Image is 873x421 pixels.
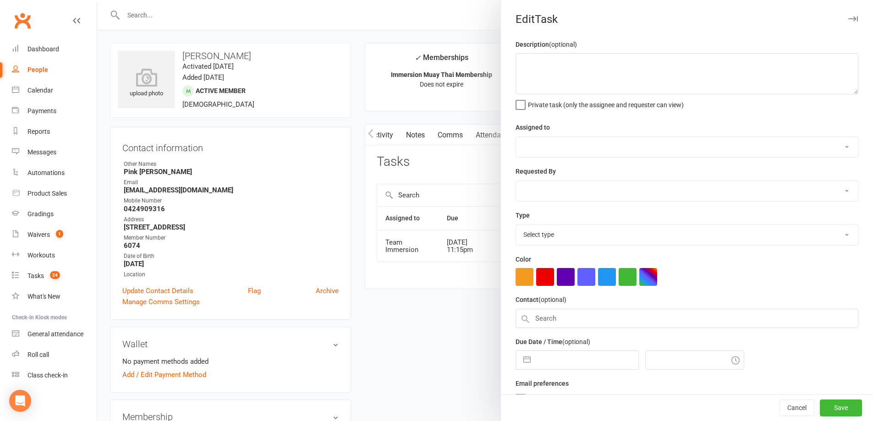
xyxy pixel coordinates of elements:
label: Assigned to [516,122,550,132]
button: Save [820,400,862,416]
a: General attendance kiosk mode [12,324,97,344]
a: Workouts [12,245,97,266]
div: Product Sales [27,190,67,197]
span: 1 [56,230,63,238]
input: Search [516,309,858,328]
a: What's New [12,286,97,307]
span: Private task (only the assignee and requester can view) [528,98,684,109]
a: Waivers 1 [12,224,97,245]
a: Class kiosk mode [12,365,97,386]
label: Color [516,254,531,264]
label: Contact [516,295,566,305]
div: Reports [27,128,50,135]
small: (optional) [562,338,590,345]
span: 24 [50,271,60,279]
div: Automations [27,169,65,176]
label: Due Date / Time [516,337,590,347]
label: Email preferences [516,378,569,388]
div: Open Intercom Messenger [9,390,31,412]
span: Send reminder email [528,392,585,403]
a: People [12,60,97,80]
a: Payments [12,101,97,121]
a: Gradings [12,204,97,224]
a: Automations [12,163,97,183]
a: Roll call [12,344,97,365]
a: Reports [12,121,97,142]
a: Clubworx [11,9,34,32]
a: Messages [12,142,97,163]
div: Class check-in [27,372,68,379]
div: Workouts [27,252,55,259]
div: Tasks [27,272,44,279]
label: Type [516,210,530,220]
small: (optional) [549,41,577,48]
div: Dashboard [27,45,59,53]
div: People [27,66,48,73]
div: General attendance [27,330,83,338]
a: Tasks 24 [12,266,97,286]
div: Edit Task [501,13,873,26]
a: Product Sales [12,183,97,204]
label: Requested By [516,166,556,176]
label: Description [516,39,577,49]
div: Payments [27,107,56,115]
div: Roll call [27,351,49,358]
div: Messages [27,148,56,156]
div: Waivers [27,231,50,238]
div: What's New [27,293,60,300]
a: Calendar [12,80,97,101]
button: Cancel [780,400,814,416]
small: (optional) [538,296,566,303]
a: Dashboard [12,39,97,60]
div: Calendar [27,87,53,94]
div: Gradings [27,210,54,218]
